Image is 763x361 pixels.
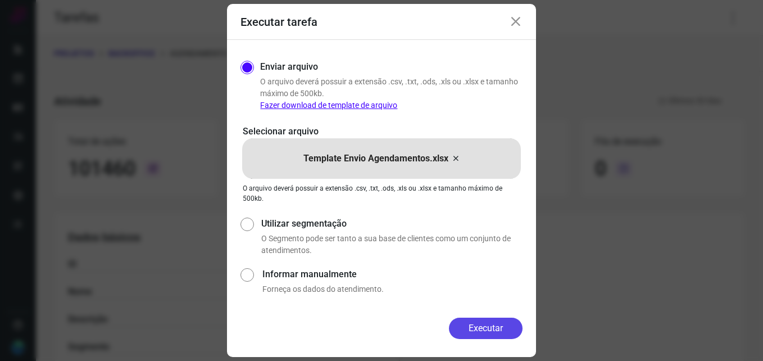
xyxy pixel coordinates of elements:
p: Forneça os dados do atendimento. [262,283,523,295]
p: Selecionar arquivo [243,125,520,138]
p: O Segmento pode ser tanto a sua base de clientes como um conjunto de atendimentos. [261,233,523,256]
button: Executar [449,318,523,339]
p: O arquivo deverá possuir a extensão .csv, .txt, .ods, .xls ou .xlsx e tamanho máximo de 500kb. [243,183,520,204]
p: Template Envio Agendamentos.xlsx [303,152,448,165]
a: Fazer download de template de arquivo [260,101,397,110]
label: Utilizar segmentação [261,217,523,231]
label: Informar manualmente [262,268,523,281]
p: O arquivo deverá possuir a extensão .csv, .txt, .ods, .xls ou .xlsx e tamanho máximo de 500kb. [260,76,523,111]
h3: Executar tarefa [240,15,317,29]
label: Enviar arquivo [260,60,318,74]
